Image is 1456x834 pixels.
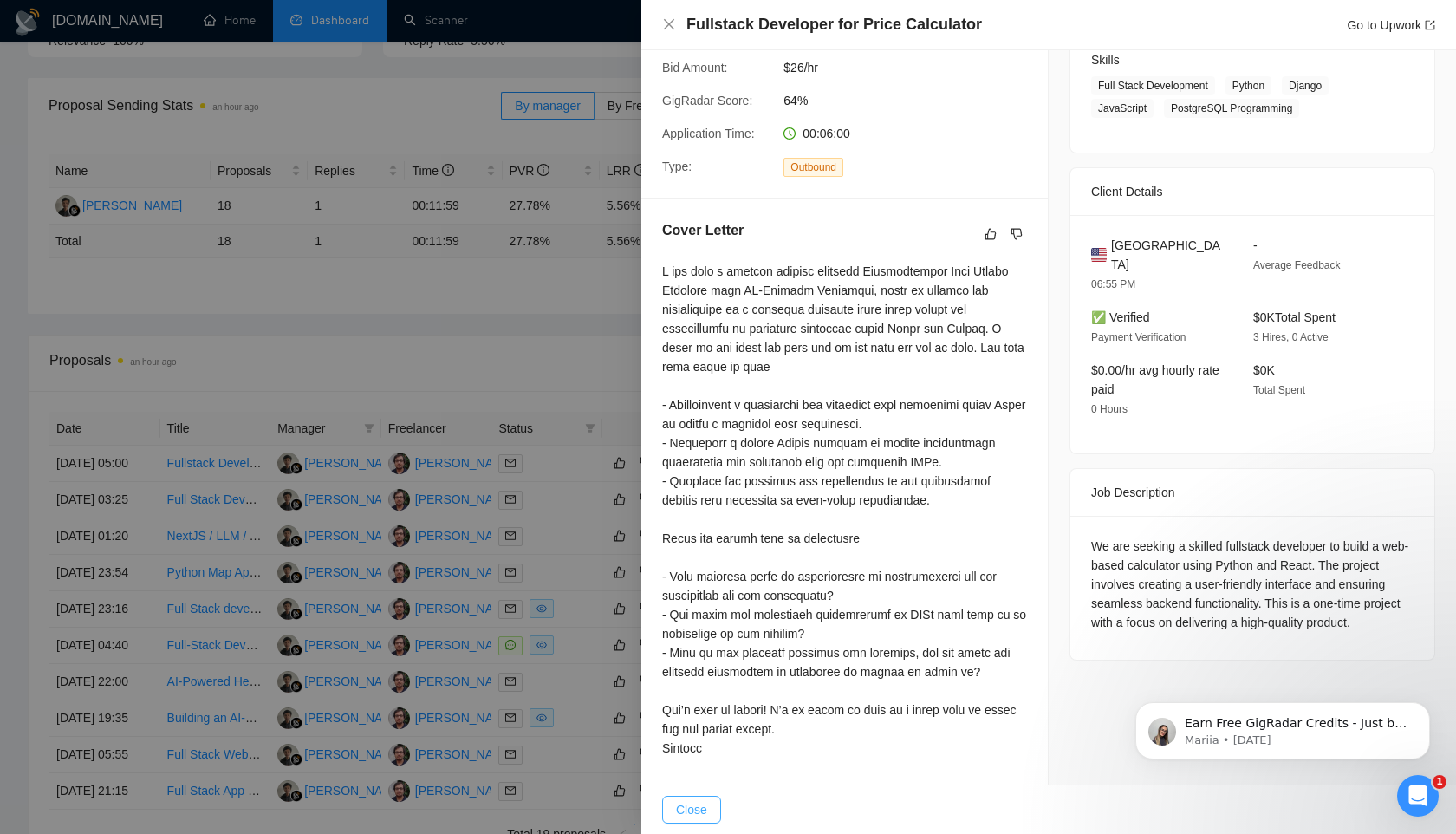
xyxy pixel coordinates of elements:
[1091,53,1120,67] span: Skills
[1091,168,1414,215] div: Client Details
[662,796,721,824] button: Close
[1253,363,1275,377] span: $0K
[662,127,755,140] span: Application Time:
[1091,537,1414,632] div: We are seeking a skilled fullstack developer to build a web-based calculator using Python and Rea...
[1091,469,1414,516] div: Job Description
[1253,238,1258,252] span: -
[1253,331,1329,343] span: 3 Hires, 0 Active
[1011,227,1023,241] span: dislike
[1282,76,1329,95] span: Django
[1091,99,1154,118] span: JavaScript
[1109,666,1456,787] iframe: Intercom notifications message
[662,262,1027,758] div: L ips dolo s ametcon adipisc elitsedd Eiusmodtempor Inci Utlabo Etdolore magn AL-Enimadm Veniamqu...
[1253,259,1341,271] span: Average Feedback
[1433,775,1446,789] span: 1
[1091,278,1135,290] span: 06:55 PM
[1164,99,1299,118] span: PostgreSQL Programming
[1225,76,1271,95] span: Python
[783,127,796,140] span: clock-circle
[1253,310,1336,324] span: $0K Total Spent
[783,158,843,177] span: Outbound
[1091,76,1215,95] span: Full Stack Development
[1091,331,1186,343] span: Payment Verification
[662,61,728,75] span: Bid Amount:
[1091,363,1219,396] span: $0.00/hr avg hourly rate paid
[662,17,676,32] button: Close
[1425,20,1435,30] span: export
[783,91,1043,110] span: 64%
[662,94,752,108] span: GigRadar Score:
[1253,384,1305,396] span: Total Spent
[662,220,744,241] h5: Cover Letter
[1111,236,1225,274] span: [GEOGRAPHIC_DATA]
[1091,310,1150,324] span: ✅ Verified
[1347,18,1435,32] a: Go to Upworkexport
[1091,403,1128,415] span: 0 Hours
[1397,775,1439,817] iframe: Intercom live chat
[980,224,1001,244] button: like
[1091,245,1107,264] img: 🇺🇸
[676,800,707,819] span: Close
[686,14,982,36] h4: Fullstack Developer for Price Calculator
[1006,224,1027,244] button: dislike
[803,127,850,140] span: 00:06:00
[662,17,676,31] span: close
[783,58,1043,77] span: $26/hr
[662,160,692,173] span: Type:
[985,227,997,241] span: like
